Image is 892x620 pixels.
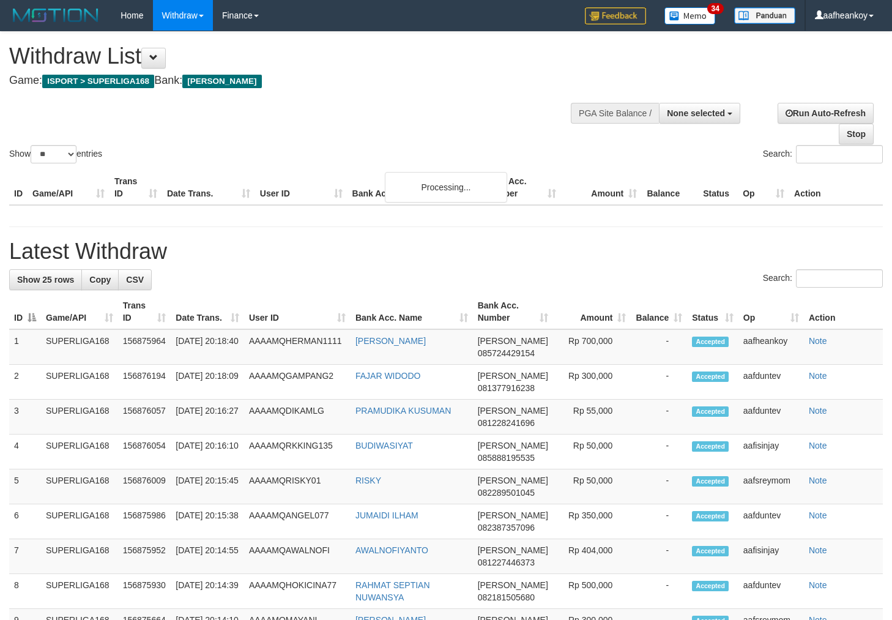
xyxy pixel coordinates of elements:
th: Game/API: activate to sort column ascending [41,294,118,329]
span: 34 [707,3,724,14]
span: ISPORT > SUPERLIGA168 [42,75,154,88]
div: PGA Site Balance / [571,103,659,124]
th: Bank Acc. Name: activate to sort column ascending [351,294,473,329]
td: Rp 404,000 [553,539,631,574]
td: - [631,329,687,365]
label: Search: [763,269,883,288]
img: panduan.png [734,7,795,24]
select: Showentries [31,145,76,163]
a: Note [809,545,827,555]
td: 156876194 [118,365,171,400]
a: FAJAR WIDODO [355,371,421,381]
td: 2 [9,365,41,400]
h4: Game: Bank: [9,75,582,87]
td: aafheankoy [738,329,804,365]
a: AWALNOFIYANTO [355,545,428,555]
a: Note [809,406,827,416]
th: Date Trans.: activate to sort column ascending [171,294,244,329]
td: AAAAMQDIKAMLG [244,400,351,435]
label: Show entries [9,145,102,163]
td: 5 [9,469,41,504]
div: Processing... [385,172,507,203]
td: Rp 300,000 [553,365,631,400]
span: Copy 082289501045 to clipboard [478,488,535,498]
img: MOTION_logo.png [9,6,102,24]
span: Accepted [692,372,729,382]
span: Accepted [692,337,729,347]
td: 156875952 [118,539,171,574]
span: Show 25 rows [17,275,74,285]
span: Accepted [692,581,729,591]
input: Search: [796,145,883,163]
span: [PERSON_NAME] [478,476,548,485]
button: None selected [659,103,740,124]
td: AAAAMQHERMAN1111 [244,329,351,365]
th: Balance: activate to sort column ascending [631,294,687,329]
th: Balance [642,170,698,205]
a: [PERSON_NAME] [355,336,426,346]
img: Feedback.jpg [585,7,646,24]
td: [DATE] 20:16:27 [171,400,244,435]
td: 1 [9,329,41,365]
th: Status [698,170,738,205]
span: [PERSON_NAME] [478,336,548,346]
td: 7 [9,539,41,574]
span: CSV [126,275,144,285]
td: AAAAMQAWALNOFI [244,539,351,574]
span: Copy 082387357096 to clipboard [478,523,535,532]
span: Copy 081227446373 to clipboard [478,558,535,567]
td: Rp 55,000 [553,400,631,435]
td: 4 [9,435,41,469]
th: ID [9,170,28,205]
a: Show 25 rows [9,269,82,290]
td: [DATE] 20:18:09 [171,365,244,400]
td: SUPERLIGA168 [41,329,118,365]
td: 156876009 [118,469,171,504]
td: AAAAMQANGEL077 [244,504,351,539]
td: AAAAMQRISKY01 [244,469,351,504]
td: - [631,539,687,574]
td: AAAAMQGAMPANG2 [244,365,351,400]
td: [DATE] 20:18:40 [171,329,244,365]
td: Rp 500,000 [553,574,631,609]
td: - [631,400,687,435]
td: - [631,504,687,539]
a: PRAMUDIKA KUSUMAN [355,406,451,416]
th: Amount [561,170,642,205]
th: Bank Acc. Number: activate to sort column ascending [473,294,553,329]
span: Accepted [692,546,729,556]
td: 156875986 [118,504,171,539]
img: Button%20Memo.svg [664,7,716,24]
a: BUDIWASIYAT [355,441,413,450]
span: Copy 082181505680 to clipboard [478,592,535,602]
th: Bank Acc. Number [480,170,561,205]
td: 8 [9,574,41,609]
a: JUMAIDI ILHAM [355,510,418,520]
td: [DATE] 20:15:38 [171,504,244,539]
th: Action [789,170,883,205]
td: SUPERLIGA168 [41,435,118,469]
th: Status: activate to sort column ascending [687,294,738,329]
td: - [631,365,687,400]
td: AAAAMQRKKING135 [244,435,351,469]
td: Rp 350,000 [553,504,631,539]
a: Run Auto-Refresh [778,103,874,124]
td: SUPERLIGA168 [41,365,118,400]
span: Copy 081377916238 to clipboard [478,383,535,393]
td: [DATE] 20:16:10 [171,435,244,469]
td: - [631,435,687,469]
span: Copy 085888195535 to clipboard [478,453,535,463]
span: None selected [667,108,725,118]
h1: Latest Withdraw [9,239,883,264]
a: Note [809,510,827,520]
a: Note [809,441,827,450]
th: Trans ID [110,170,162,205]
span: [PERSON_NAME] [478,371,548,381]
th: Amount: activate to sort column ascending [553,294,631,329]
th: Date Trans. [162,170,255,205]
span: Accepted [692,476,729,487]
td: 6 [9,504,41,539]
span: [PERSON_NAME] [478,441,548,450]
span: Accepted [692,441,729,452]
span: Copy 081228241696 to clipboard [478,418,535,428]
